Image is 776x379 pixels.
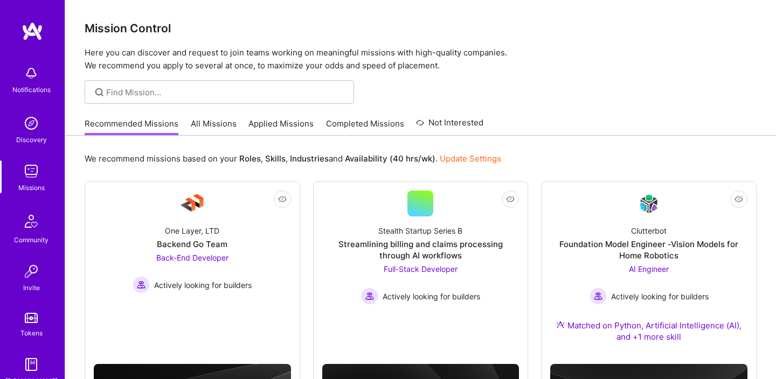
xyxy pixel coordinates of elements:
[20,62,42,84] img: bell
[25,313,38,323] img: tokens
[556,320,565,329] img: Ateam Purple Icon
[550,191,747,355] a: Company LogoClutterbotFoundation Model Engineer -Vision Models for Home RoboticsAI Engineer Activ...
[278,195,287,203] i: icon EyeClosed
[550,238,747,261] div: Foundation Model Engineer -Vision Models for Home Robotics
[631,225,667,236] div: Clutterbot
[239,153,261,164] b: Roles
[611,291,709,302] span: Actively looking for builders
[154,279,252,291] span: Actively looking for builders
[18,182,45,193] div: Missions
[191,118,237,136] a: All Missions
[14,234,48,245] div: Community
[735,195,743,203] i: icon EyeClosed
[133,276,150,293] img: Actively looking for builders
[156,253,228,262] span: Back-End Developer
[290,153,329,164] b: Industries
[16,134,47,145] div: Discovery
[20,113,42,134] img: discovery
[326,118,404,136] a: Completed Missions
[384,264,458,273] span: Full-Stack Developer
[20,261,42,282] img: Invite
[378,225,462,236] div: Stealth Startup Series B
[85,153,501,164] p: We recommend missions based on your , , and .
[506,195,515,203] i: icon EyeClosed
[248,118,314,136] a: Applied Missions
[629,264,669,273] span: AI Engineer
[93,86,106,99] i: icon SearchGrey
[20,160,42,182] img: teamwork
[345,153,435,164] b: Availability (40 hrs/wk)
[416,116,483,136] a: Not Interested
[20,327,43,339] div: Tokens
[383,291,480,302] span: Actively looking for builders
[322,238,519,261] div: Streamlining billing and claims processing through AI workflows
[636,191,662,216] img: Company Logo
[165,225,219,236] div: One Layer, LTD
[20,354,42,375] img: guide book
[157,238,227,250] div: Backend Go Team
[590,287,607,305] img: Actively looking for builders
[12,84,51,95] div: Notifications
[23,282,40,293] div: Invite
[361,287,378,305] img: Actively looking for builders
[550,320,747,342] div: Matched on Python, Artificial Intelligence (AI), and +1 more skill
[106,87,346,98] input: Find Mission...
[18,208,44,234] img: Community
[322,191,519,328] a: Stealth Startup Series BStreamlining billing and claims processing through AI workflowsFull-Stack...
[265,153,286,164] b: Skills
[85,22,757,35] h3: Mission Control
[179,191,205,216] img: Company Logo
[85,46,757,72] p: Here you can discover and request to join teams working on meaningful missions with high-quality ...
[94,191,291,328] a: Company LogoOne Layer, LTDBackend Go TeamBack-End Developer Actively looking for buildersActively...
[22,22,43,41] img: logo
[440,153,501,164] a: Update Settings
[85,118,178,136] a: Recommended Missions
